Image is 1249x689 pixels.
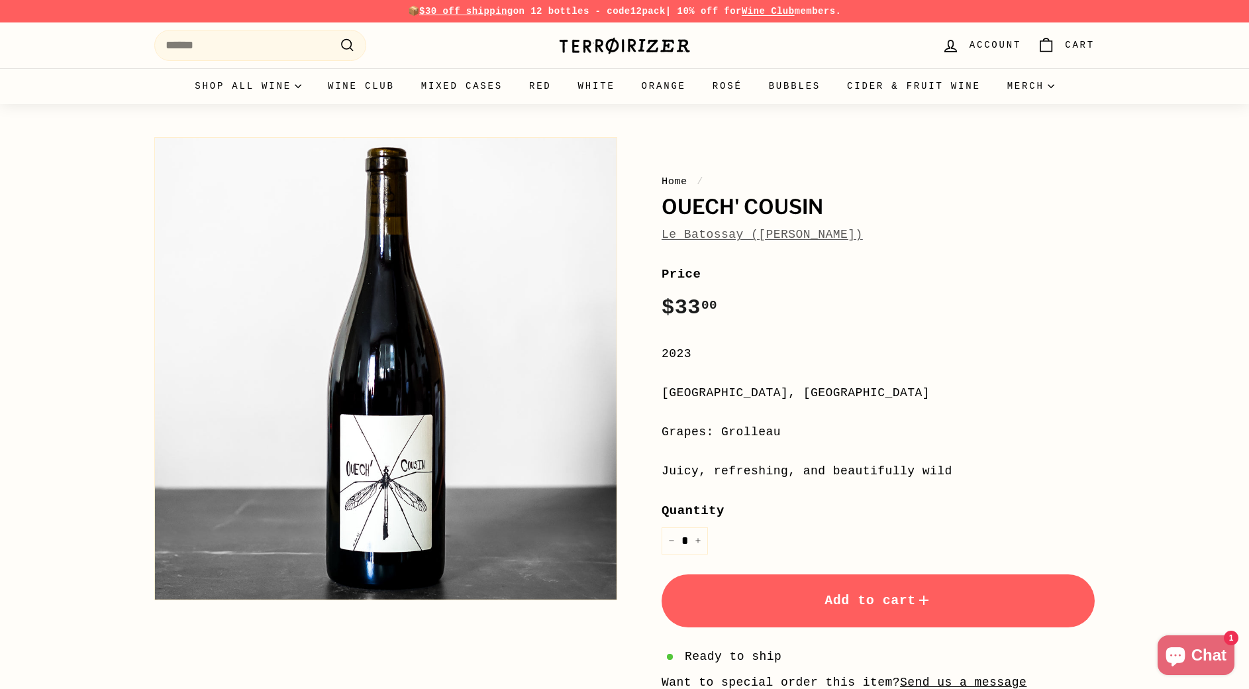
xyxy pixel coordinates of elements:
[662,176,687,187] a: Home
[662,423,1095,442] div: Grapes: Grolleau
[693,176,707,187] span: /
[662,384,1095,403] div: [GEOGRAPHIC_DATA], [GEOGRAPHIC_DATA]
[824,593,932,608] span: Add to cart
[628,68,699,104] a: Orange
[662,527,708,555] input: quantity
[565,68,628,104] a: White
[662,264,1095,284] label: Price
[630,6,666,17] strong: 12pack
[685,647,781,666] span: Ready to ship
[994,68,1068,104] summary: Merch
[834,68,994,104] a: Cider & Fruit Wine
[662,462,1095,481] div: Juicy, refreshing, and beautifully wild
[315,68,408,104] a: Wine Club
[408,68,516,104] a: Mixed Cases
[662,527,681,555] button: Reduce item quantity by one
[662,501,1095,521] label: Quantity
[662,295,717,320] span: $33
[756,68,834,104] a: Bubbles
[970,38,1021,52] span: Account
[900,676,1026,689] a: Send us a message
[742,6,795,17] a: Wine Club
[662,174,1095,189] nav: breadcrumbs
[934,26,1029,65] a: Account
[1065,38,1095,52] span: Cart
[181,68,315,104] summary: Shop all wine
[699,68,756,104] a: Rosé
[516,68,565,104] a: Red
[1029,26,1103,65] a: Cart
[662,228,863,241] a: Le Batossay ([PERSON_NAME])
[662,574,1095,627] button: Add to cart
[128,68,1121,104] div: Primary
[419,6,513,17] span: $30 off shipping
[688,527,708,555] button: Increase item quantity by one
[662,344,1095,364] div: 2023
[701,298,717,313] sup: 00
[1154,635,1238,678] inbox-online-store-chat: Shopify online store chat
[154,4,1095,19] p: 📦 on 12 bottles - code | 10% off for members.
[662,196,1095,219] h1: Ouech' Cousin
